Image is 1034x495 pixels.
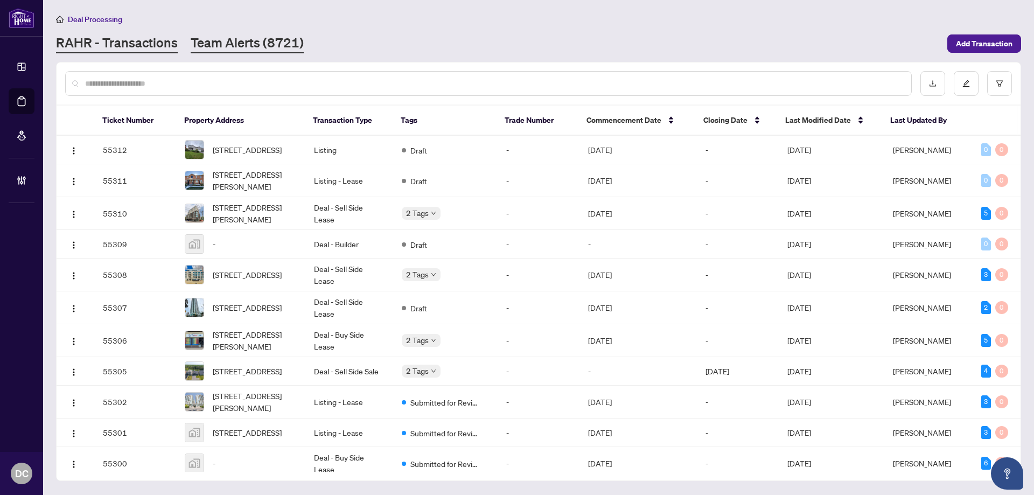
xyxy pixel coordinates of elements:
td: - [498,136,579,164]
span: Deal Processing [68,15,122,24]
img: thumbnail-img [185,298,204,317]
span: [STREET_ADDRESS] [213,144,282,156]
div: 4 [981,365,991,378]
td: Deal - Buy Side Lease [305,447,393,480]
div: 0 [981,143,991,156]
td: Deal - Sell Side Sale [305,357,393,386]
td: - [498,259,579,291]
span: - [213,238,215,250]
span: [STREET_ADDRESS] [213,365,282,377]
td: - [498,419,579,447]
td: [DATE] [579,447,697,480]
img: thumbnail-img [185,393,204,411]
div: 6 [981,457,991,470]
td: 55311 [94,164,176,197]
div: 3 [981,395,991,408]
td: [PERSON_NAME] [884,230,972,259]
div: 2 [981,301,991,314]
button: Logo [65,141,82,158]
div: 0 [981,238,991,250]
td: Deal - Sell Side Lease [305,197,393,230]
td: - [579,230,697,259]
button: Logo [65,455,82,472]
button: filter [987,71,1012,96]
span: [DATE] [787,270,811,280]
td: 55301 [94,419,176,447]
th: Commencement Date [578,106,695,136]
div: 0 [995,457,1008,470]
span: [STREET_ADDRESS] [213,302,282,313]
th: Ticket Number [94,106,176,136]
button: Logo [65,424,82,441]
img: Logo [69,147,78,155]
img: Logo [69,368,78,377]
td: - [498,164,579,197]
span: [DATE] [787,397,811,407]
td: - [697,230,779,259]
img: thumbnail-img [185,235,204,253]
img: thumbnail-img [185,141,204,159]
td: - [498,386,579,419]
div: 0 [995,301,1008,314]
img: thumbnail-img [185,362,204,380]
span: Draft [410,144,427,156]
button: edit [954,71,979,96]
span: download [929,80,937,87]
div: 3 [981,426,991,439]
td: 55300 [94,447,176,480]
td: Deal - Buy Side Lease [305,324,393,357]
div: 0 [995,426,1008,439]
span: [DATE] [787,303,811,312]
td: - [697,419,779,447]
button: Logo [65,172,82,189]
span: down [431,272,436,277]
td: [PERSON_NAME] [884,136,972,164]
td: [PERSON_NAME] [884,386,972,419]
button: Logo [65,266,82,283]
td: - [697,259,779,291]
span: [DATE] [787,428,811,437]
span: Draft [410,239,427,250]
td: [DATE] [579,136,697,164]
td: [DATE] [697,357,779,386]
td: [DATE] [579,259,697,291]
img: thumbnail-img [185,266,204,284]
span: DC [15,466,29,481]
div: 0 [995,365,1008,378]
div: 3 [981,268,991,281]
span: [STREET_ADDRESS][PERSON_NAME] [213,329,297,352]
td: - [697,197,779,230]
td: - [697,447,779,480]
span: down [431,368,436,374]
td: [DATE] [579,419,697,447]
th: Last Modified Date [777,106,882,136]
td: - [697,386,779,419]
img: Logo [69,241,78,249]
span: [DATE] [787,208,811,218]
td: 55302 [94,386,176,419]
span: edit [962,80,970,87]
img: thumbnail-img [185,204,204,222]
td: Listing - Lease [305,164,393,197]
span: filter [996,80,1003,87]
a: RAHR - Transactions [56,34,178,53]
span: [DATE] [787,366,811,376]
span: Submitted for Review [410,396,480,408]
td: - [498,324,579,357]
td: - [697,136,779,164]
button: Logo [65,235,82,253]
button: Open asap [991,457,1023,490]
td: Deal - Sell Side Lease [305,259,393,291]
span: Commencement Date [586,114,661,126]
td: - [498,230,579,259]
span: [STREET_ADDRESS][PERSON_NAME] [213,390,297,414]
td: Listing [305,136,393,164]
img: Logo [69,399,78,407]
span: 2 Tags [406,268,429,281]
td: [PERSON_NAME] [884,357,972,386]
div: 0 [995,395,1008,408]
button: Logo [65,299,82,316]
td: 55308 [94,259,176,291]
span: 2 Tags [406,207,429,219]
td: [PERSON_NAME] [884,197,972,230]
